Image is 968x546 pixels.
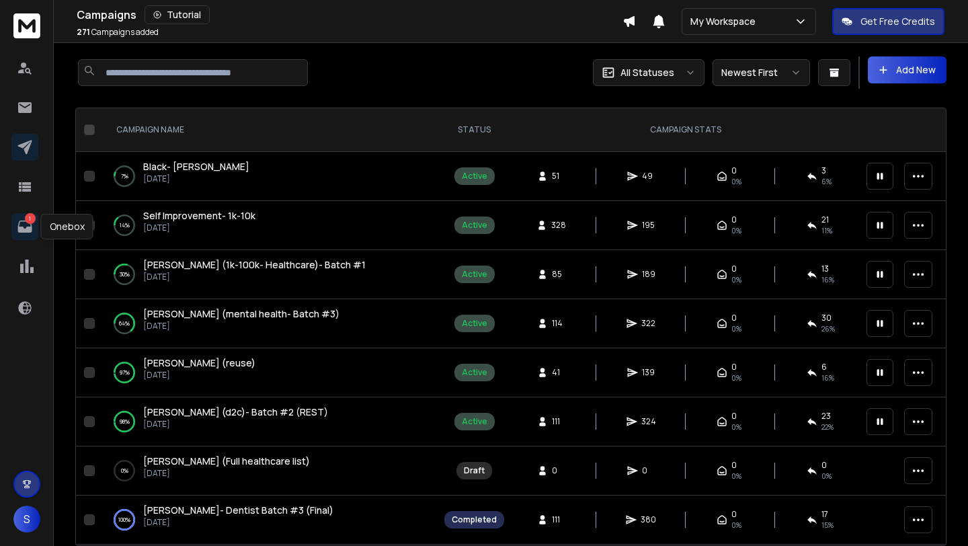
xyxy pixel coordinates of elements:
td: 0%[PERSON_NAME] (Full healthcare list)[DATE] [100,446,436,496]
span: 6 % [821,176,832,187]
div: Active [462,367,487,378]
td: 97%[PERSON_NAME] (reuse)[DATE] [100,348,436,397]
span: 0% [731,225,741,236]
span: 0 [552,465,565,476]
td: 64%[PERSON_NAME] (mental health- Batch #3)[DATE] [100,299,436,348]
p: My Workspace [690,15,761,28]
span: 195 [642,220,655,231]
span: 0 [731,214,737,225]
td: 7%Black- [PERSON_NAME][DATE] [100,152,436,201]
p: 14 % [120,219,130,232]
p: [DATE] [143,370,255,381]
td: 100%[PERSON_NAME]- Dentist Batch #3 (Final)[DATE] [100,496,436,545]
p: [DATE] [143,173,249,184]
span: 0% [731,520,741,531]
span: 139 [642,367,655,378]
th: STATUS [436,108,512,152]
span: 0% [731,373,741,383]
button: S [13,506,40,533]
span: 380 [641,514,656,525]
div: Completed [452,514,497,525]
a: Black- [PERSON_NAME] [143,160,249,173]
span: [PERSON_NAME] (reuse) [143,356,255,369]
p: [DATE] [143,272,366,282]
button: Add New [868,56,946,83]
p: 1 [25,213,36,224]
div: Active [462,318,487,329]
div: Active [462,220,487,231]
span: 23 [821,411,831,422]
span: 0 [642,465,655,476]
span: [PERSON_NAME]- Dentist Batch #3 (Final) [143,504,333,516]
span: [PERSON_NAME] (d2c)- Batch #2 (REST) [143,405,328,418]
span: 0% [731,323,741,334]
div: Onebox [41,214,93,239]
div: Active [462,171,487,182]
p: [DATE] [143,468,310,479]
p: 7 % [121,169,128,183]
span: 0% [731,422,741,432]
span: 0 [821,460,827,471]
th: CAMPAIGN STATS [512,108,858,152]
span: 11 % [821,225,832,236]
span: 16 % [821,274,834,285]
p: 0 % [121,464,128,477]
p: 100 % [118,513,130,526]
span: 41 [552,367,565,378]
div: Active [462,416,487,427]
span: 16 % [821,373,834,383]
button: Newest First [713,59,810,86]
span: 0 [731,362,737,373]
span: 0 [731,165,737,176]
span: 0 [731,460,737,471]
p: 30 % [120,268,130,281]
span: 189 [642,269,655,280]
span: 271 [77,26,90,38]
p: 64 % [119,317,130,330]
span: 49 [642,171,655,182]
a: [PERSON_NAME] (Full healthcare list) [143,455,310,468]
a: [PERSON_NAME] (mental health- Batch #3) [143,307,339,321]
p: [DATE] [143,419,328,430]
div: Campaigns [77,5,622,24]
span: 322 [641,318,655,329]
a: Self Improvement- 1k-10k [143,209,255,223]
a: [PERSON_NAME]- Dentist Batch #3 (Final) [143,504,333,517]
span: 30 [821,313,832,323]
a: [PERSON_NAME] (reuse) [143,356,255,370]
p: Get Free Credits [860,15,935,28]
a: [PERSON_NAME] (1k-100k- Healthcare)- Batch #1 [143,258,366,272]
span: 21 [821,214,829,225]
span: 0 [731,313,737,323]
p: 98 % [120,415,130,428]
p: [DATE] [143,321,339,331]
span: 324 [641,416,656,427]
span: 114 [552,318,565,329]
th: CAMPAIGN NAME [100,108,436,152]
span: 111 [552,514,565,525]
span: 26 % [821,323,835,334]
span: 13 [821,264,829,274]
span: [PERSON_NAME] (mental health- Batch #3) [143,307,339,320]
span: 0% [731,274,741,285]
button: Tutorial [145,5,210,24]
p: [DATE] [143,517,333,528]
span: 51 [552,171,565,182]
span: 0 [731,264,737,274]
span: 3 [821,165,826,176]
p: Campaigns added [77,27,159,38]
button: Get Free Credits [832,8,944,35]
span: 328 [551,220,566,231]
td: 14%Self Improvement- 1k-10k[DATE] [100,201,436,250]
span: 15 % [821,520,834,531]
p: 97 % [120,366,130,379]
div: Draft [464,465,485,476]
a: [PERSON_NAME] (d2c)- Batch #2 (REST) [143,405,328,419]
a: 1 [11,213,38,240]
span: 0 [731,411,737,422]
